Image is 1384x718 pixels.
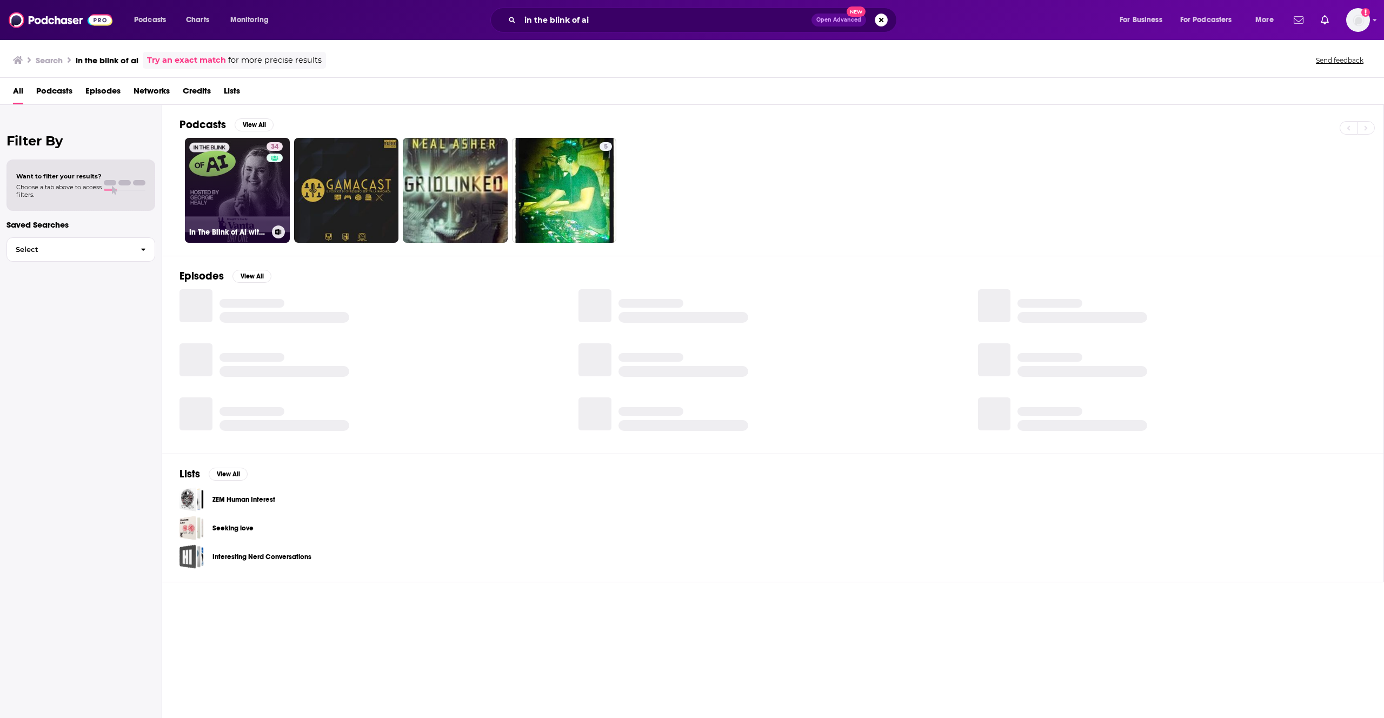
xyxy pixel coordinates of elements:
[501,8,907,32] div: Search podcasts, credits, & more...
[179,269,271,283] a: EpisodesView All
[6,133,155,149] h2: Filter By
[13,82,23,104] a: All
[1289,11,1308,29] a: Show notifications dropdown
[212,522,254,534] a: Seeking love
[600,142,612,151] a: 5
[179,118,226,131] h2: Podcasts
[1316,11,1333,29] a: Show notifications dropdown
[1112,11,1176,29] button: open menu
[1255,12,1274,28] span: More
[6,237,155,262] button: Select
[1120,12,1162,28] span: For Business
[228,54,322,67] span: for more precise results
[36,82,72,104] a: Podcasts
[134,82,170,104] a: Networks
[223,11,283,29] button: open menu
[147,54,226,67] a: Try an exact match
[1313,56,1367,65] button: Send feedback
[1346,8,1370,32] img: User Profile
[127,11,180,29] button: open menu
[16,172,102,180] span: Want to filter your results?
[212,551,311,563] a: Interesting Nerd Conversations
[179,118,274,131] a: PodcastsView All
[186,12,209,28] span: Charts
[1346,8,1370,32] button: Show profile menu
[512,138,617,243] a: 5
[520,11,811,29] input: Search podcasts, credits, & more...
[179,487,204,511] a: ZEM Human Interest
[1248,11,1287,29] button: open menu
[1180,12,1232,28] span: For Podcasters
[847,6,866,17] span: New
[189,228,268,237] h3: In The Blink of AI with [PERSON_NAME]
[1346,8,1370,32] span: Logged in as jhutchinson
[85,82,121,104] a: Episodes
[36,55,63,65] h3: Search
[183,82,211,104] a: Credits
[6,220,155,230] p: Saved Searches
[179,11,216,29] a: Charts
[185,138,290,243] a: 34In The Blink of AI with [PERSON_NAME]
[179,544,204,569] a: Interesting Nerd Conversations
[179,467,200,481] h2: Lists
[267,142,283,151] a: 34
[76,55,138,65] h3: in the blink of ai
[816,17,861,23] span: Open Advanced
[179,269,224,283] h2: Episodes
[232,270,271,283] button: View All
[209,468,248,481] button: View All
[16,183,102,198] span: Choose a tab above to access filters.
[224,82,240,104] a: Lists
[235,118,274,131] button: View All
[179,516,204,540] a: Seeking love
[7,246,132,253] span: Select
[604,142,608,152] span: 5
[271,142,278,152] span: 34
[811,14,866,26] button: Open AdvancedNew
[1361,8,1370,17] svg: Add a profile image
[212,494,275,506] a: ZEM Human Interest
[179,467,248,481] a: ListsView All
[1173,11,1248,29] button: open menu
[134,12,166,28] span: Podcasts
[9,10,112,30] img: Podchaser - Follow, Share and Rate Podcasts
[230,12,269,28] span: Monitoring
